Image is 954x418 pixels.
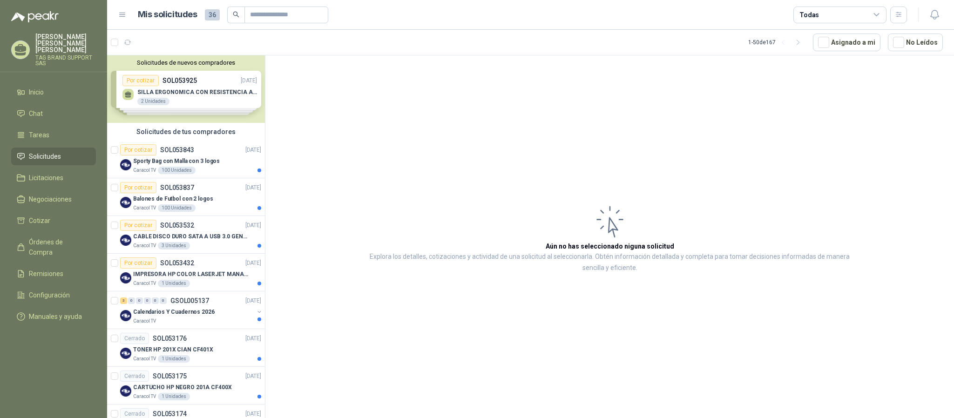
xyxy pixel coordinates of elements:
a: Negociaciones [11,190,96,208]
p: Caracol TV [133,242,156,249]
a: Manuales y ayuda [11,308,96,325]
span: Remisiones [29,269,63,279]
a: Solicitudes [11,148,96,165]
div: Por cotizar [120,144,156,155]
span: search [233,11,239,18]
div: Por cotizar [120,182,156,193]
div: 100 Unidades [158,204,196,212]
span: 36 [205,9,220,20]
img: Company Logo [120,272,131,283]
button: No Leídos [888,34,943,51]
div: 1 Unidades [158,355,190,363]
div: 1 - 50 de 167 [748,35,805,50]
div: 3 Unidades [158,242,190,249]
a: Órdenes de Compra [11,233,96,261]
span: Configuración [29,290,70,300]
div: 0 [136,297,143,304]
div: Por cotizar [120,257,156,269]
span: Licitaciones [29,173,63,183]
p: [DATE] [245,146,261,155]
p: TONER HP 201X CIAN CF401X [133,345,213,354]
p: [DATE] [245,259,261,268]
img: Company Logo [120,348,131,359]
div: Cerrado [120,371,149,382]
a: Por cotizarSOL053843[DATE] Company LogoSporty Bag con Malla con 3 logosCaracol TV100 Unidades [107,141,265,178]
a: CerradoSOL053175[DATE] Company LogoCARTUCHO HP NEGRO 201A CF400XCaracol TV1 Unidades [107,367,265,405]
a: Inicio [11,83,96,101]
p: Caracol TV [133,167,156,174]
p: Caracol TV [133,280,156,287]
div: 0 [128,297,135,304]
img: Company Logo [120,159,131,170]
p: CARTUCHO HP NEGRO 201A CF400X [133,383,232,392]
span: Órdenes de Compra [29,237,87,257]
span: Cotizar [29,216,50,226]
p: [DATE] [245,297,261,305]
p: Explora los detalles, cotizaciones y actividad de una solicitud al seleccionarla. Obtén informaci... [359,251,861,274]
a: CerradoSOL053176[DATE] Company LogoTONER HP 201X CIAN CF401XCaracol TV1 Unidades [107,329,265,367]
p: IMPRESORA HP COLOR LASERJET MANAGED E45028DN [133,270,249,279]
p: SOL053176 [153,335,187,342]
a: Remisiones [11,265,96,283]
button: Asignado a mi [813,34,880,51]
a: Licitaciones [11,169,96,187]
div: 1 Unidades [158,393,190,400]
span: Chat [29,108,43,119]
a: Por cotizarSOL053532[DATE] Company LogoCABLE DISCO DURO SATA A USB 3.0 GENERICOCaracol TV3 Unidades [107,216,265,254]
p: [DATE] [245,183,261,192]
p: Caracol TV [133,317,156,325]
a: Por cotizarSOL053432[DATE] Company LogoIMPRESORA HP COLOR LASERJET MANAGED E45028DNCaracol TV1 Un... [107,254,265,291]
span: Tareas [29,130,49,140]
p: SOL053532 [160,222,194,229]
p: Sporty Bag con Malla con 3 logos [133,157,220,166]
img: Company Logo [120,235,131,246]
div: Solicitudes de nuevos compradoresPor cotizarSOL053925[DATE] SILLA ERGONOMICA CON RESISTENCIA A 15... [107,55,265,123]
p: SOL053837 [160,184,194,191]
h1: Mis solicitudes [138,8,197,21]
p: TAG BRAND SUPPORT SAS [35,55,96,66]
div: 0 [144,297,151,304]
span: Negociaciones [29,194,72,204]
a: Cotizar [11,212,96,229]
a: 3 0 0 0 0 0 GSOL005137[DATE] Company LogoCalendarios Y Cuadernos 2026Caracol TV [120,295,263,325]
div: 0 [160,297,167,304]
div: Por cotizar [120,220,156,231]
img: Company Logo [120,310,131,321]
p: [DATE] [245,334,261,343]
img: Company Logo [120,197,131,208]
div: Todas [799,10,819,20]
span: Manuales y ayuda [29,311,82,322]
a: Por cotizarSOL053837[DATE] Company LogoBalones de Futbol con 2 logosCaracol TV100 Unidades [107,178,265,216]
p: [DATE] [245,221,261,230]
p: Caracol TV [133,204,156,212]
p: [DATE] [245,372,261,381]
span: Solicitudes [29,151,61,162]
p: GSOL005137 [170,297,209,304]
p: SOL053432 [160,260,194,266]
span: Inicio [29,87,44,97]
p: Caracol TV [133,393,156,400]
a: Tareas [11,126,96,144]
p: [PERSON_NAME] [PERSON_NAME] [PERSON_NAME] [35,34,96,53]
a: Configuración [11,286,96,304]
div: 1 Unidades [158,280,190,287]
p: Balones de Futbol con 2 logos [133,195,213,203]
p: CABLE DISCO DURO SATA A USB 3.0 GENERICO [133,232,249,241]
p: Caracol TV [133,355,156,363]
a: Chat [11,105,96,122]
h3: Aún no has seleccionado niguna solicitud [546,241,674,251]
button: Solicitudes de nuevos compradores [111,59,261,66]
div: 3 [120,297,127,304]
div: Solicitudes de tus compradores [107,123,265,141]
p: SOL053843 [160,147,194,153]
p: Calendarios Y Cuadernos 2026 [133,308,215,317]
p: SOL053175 [153,373,187,379]
div: Cerrado [120,333,149,344]
img: Company Logo [120,385,131,397]
img: Logo peakr [11,11,59,22]
div: 100 Unidades [158,167,196,174]
div: 0 [152,297,159,304]
p: SOL053174 [153,411,187,417]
